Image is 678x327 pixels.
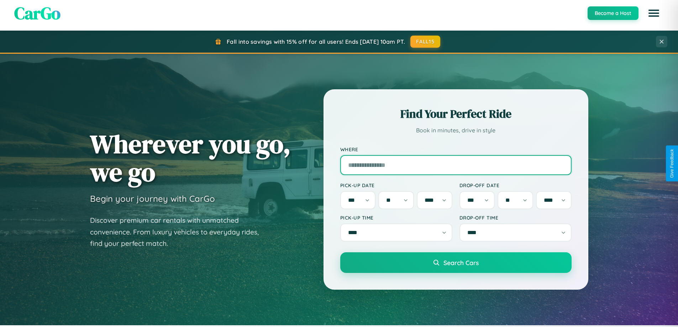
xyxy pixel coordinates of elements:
label: Pick-up Date [340,182,452,188]
button: Search Cars [340,252,572,273]
label: Where [340,146,572,152]
label: Drop-off Time [459,215,572,221]
div: Give Feedback [669,149,674,178]
span: CarGo [14,1,61,25]
h1: Wherever you go, we go [90,130,291,186]
span: Search Cars [443,259,479,267]
label: Drop-off Date [459,182,572,188]
button: FALL15 [410,36,440,48]
h3: Begin your journey with CarGo [90,193,215,204]
p: Book in minutes, drive in style [340,125,572,136]
label: Pick-up Time [340,215,452,221]
button: Become a Host [588,6,638,20]
h2: Find Your Perfect Ride [340,106,572,122]
span: Fall into savings with 15% off for all users! Ends [DATE] 10am PT. [227,38,405,45]
p: Discover premium car rentals with unmatched convenience. From luxury vehicles to everyday rides, ... [90,215,268,249]
button: Open menu [644,3,664,23]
